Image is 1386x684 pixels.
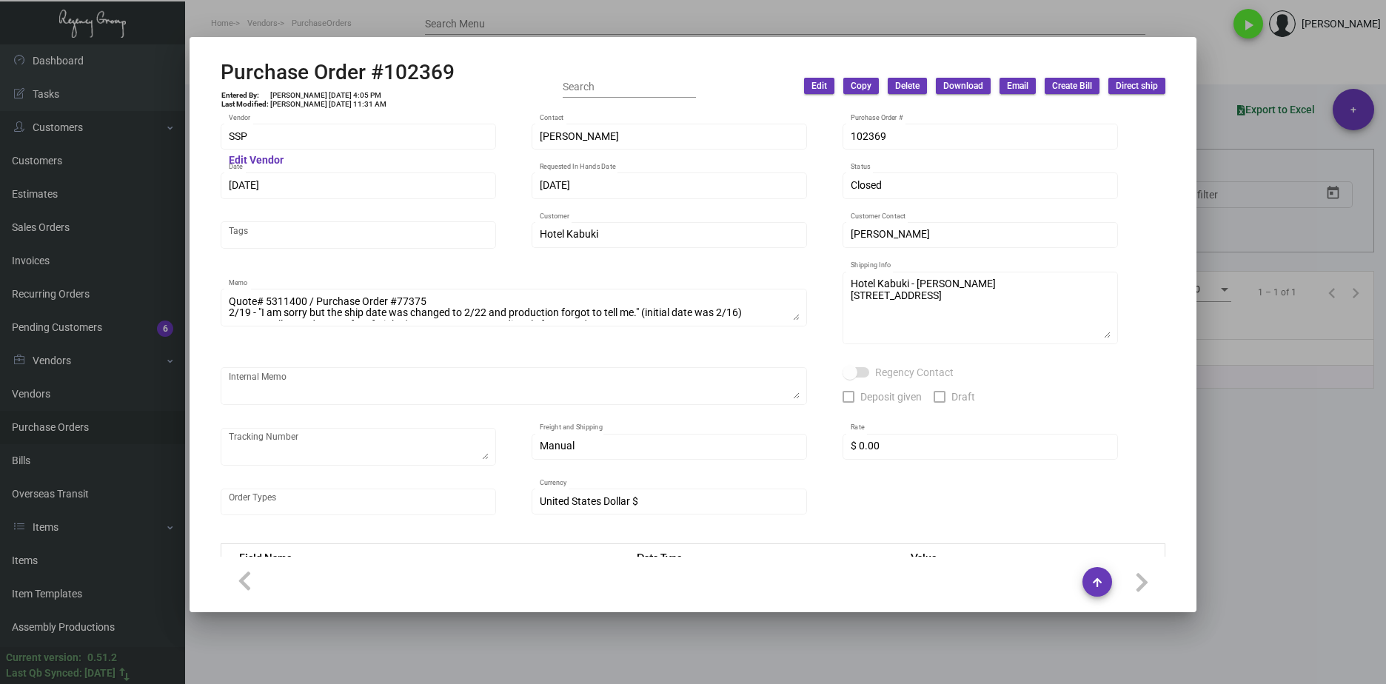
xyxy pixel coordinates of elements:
[811,80,827,93] span: Edit
[843,78,879,94] button: Copy
[1116,80,1158,93] span: Direct ship
[951,388,975,406] span: Draft
[936,78,991,94] button: Download
[943,80,983,93] span: Download
[1045,78,1099,94] button: Create Bill
[229,155,284,167] mat-hint: Edit Vendor
[269,91,387,100] td: [PERSON_NAME] [DATE] 4:05 PM
[221,60,455,85] h2: Purchase Order #102369
[896,544,1165,570] th: Value
[221,544,623,570] th: Field Name
[6,650,81,665] div: Current version:
[860,388,922,406] span: Deposit given
[851,80,871,93] span: Copy
[804,78,834,94] button: Edit
[540,440,575,452] span: Manual
[895,80,920,93] span: Delete
[269,100,387,109] td: [PERSON_NAME] [DATE] 11:31 AM
[1000,78,1036,94] button: Email
[87,650,117,665] div: 0.51.2
[622,544,896,570] th: Data Type
[1108,78,1165,94] button: Direct ship
[851,179,882,191] span: Closed
[6,665,115,681] div: Last Qb Synced: [DATE]
[1052,80,1092,93] span: Create Bill
[888,78,927,94] button: Delete
[221,91,269,100] td: Entered By:
[875,363,954,381] span: Regency Contact
[1007,80,1028,93] span: Email
[221,100,269,109] td: Last Modified:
